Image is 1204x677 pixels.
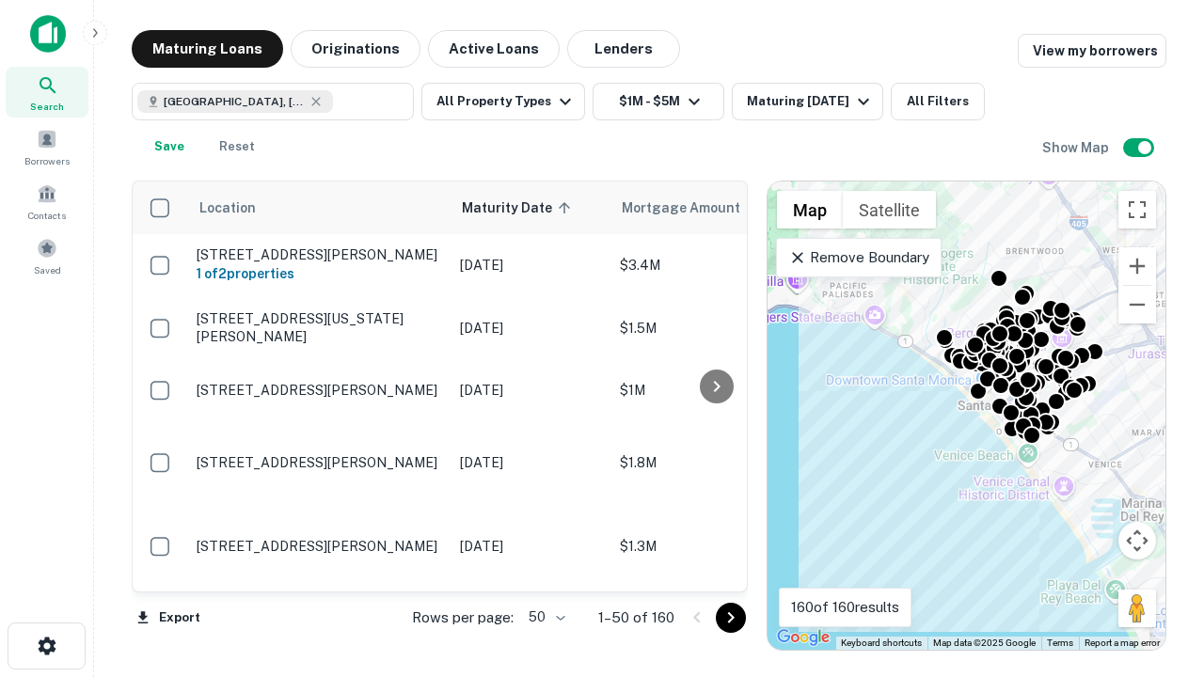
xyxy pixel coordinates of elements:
p: [DATE] [460,255,601,276]
button: All Property Types [421,83,585,120]
p: [DATE] [460,318,601,338]
span: Location [198,197,256,219]
span: Mortgage Amount [622,197,765,219]
button: Export [132,604,205,632]
button: Toggle fullscreen view [1118,191,1156,228]
button: Maturing Loans [132,30,283,68]
span: Map data ©2025 Google [933,638,1036,648]
div: 50 [521,604,568,631]
p: 1–50 of 160 [598,606,674,629]
div: 0 0 [768,181,1165,650]
button: Show street map [777,191,843,228]
a: View my borrowers [1018,34,1166,68]
a: Report a map error [1085,638,1160,648]
button: Map camera controls [1118,522,1156,559]
span: Maturity Date [462,197,577,219]
h6: Show Map [1042,137,1112,158]
span: Contacts [28,208,66,223]
img: Google [772,625,834,650]
a: Saved [6,230,88,281]
div: Maturing [DATE] [747,90,875,113]
p: [DATE] [460,380,601,401]
p: Rows per page: [412,606,514,629]
a: Borrowers [6,121,88,172]
p: $1.3M [620,536,808,557]
span: Borrowers [24,153,70,168]
button: Reset [207,128,267,165]
p: [STREET_ADDRESS][PERSON_NAME] [197,454,441,471]
p: Remove Boundary [788,246,928,269]
button: Maturing [DATE] [732,83,883,120]
th: Mortgage Amount [610,181,817,234]
a: Terms (opens in new tab) [1047,638,1073,648]
th: Location [187,181,451,234]
button: Active Loans [428,30,560,68]
button: Save your search to get updates of matches that match your search criteria. [139,128,199,165]
button: Go to next page [716,603,746,633]
button: Show satellite imagery [843,191,936,228]
button: $1M - $5M [593,83,724,120]
h6: 1 of 2 properties [197,263,441,284]
span: Saved [34,262,61,277]
a: Open this area in Google Maps (opens a new window) [772,625,834,650]
button: Lenders [567,30,680,68]
p: $3.4M [620,255,808,276]
button: Zoom out [1118,286,1156,323]
p: $1.5M [620,318,808,338]
img: capitalize-icon.png [30,15,66,53]
p: [STREET_ADDRESS][US_STATE][PERSON_NAME] [197,310,441,344]
p: [DATE] [460,536,601,557]
button: Keyboard shortcuts [841,637,922,650]
p: [STREET_ADDRESS][PERSON_NAME] [197,382,441,399]
button: Originations [291,30,420,68]
p: 160 of 160 results [791,596,899,619]
span: Search [30,99,64,114]
button: Zoom in [1118,247,1156,285]
iframe: Chat Widget [1110,527,1204,617]
th: Maturity Date [451,181,610,234]
p: [DATE] [460,452,601,473]
p: $1M [620,380,808,401]
a: Search [6,67,88,118]
span: [GEOGRAPHIC_DATA], [GEOGRAPHIC_DATA], [GEOGRAPHIC_DATA] [164,93,305,110]
p: $1.8M [620,452,808,473]
button: All Filters [891,83,985,120]
p: [STREET_ADDRESS][PERSON_NAME] [197,246,441,263]
p: [STREET_ADDRESS][PERSON_NAME] [197,538,441,555]
a: Contacts [6,176,88,227]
